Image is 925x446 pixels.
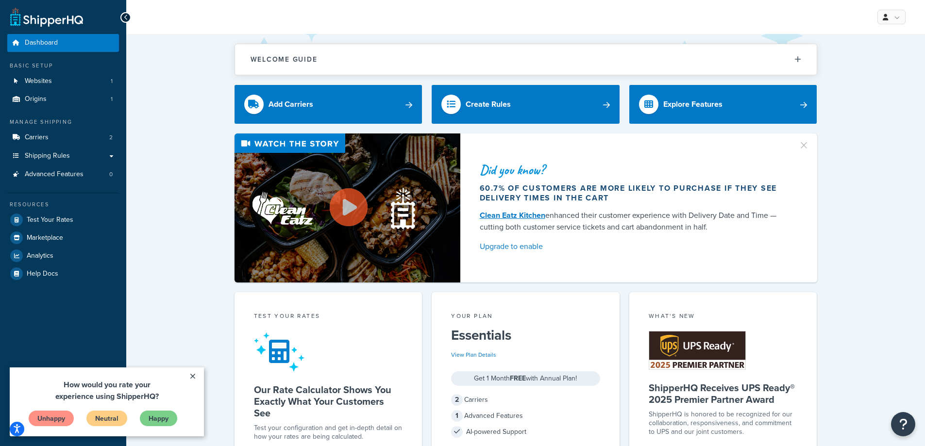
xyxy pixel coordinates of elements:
a: Explore Features [629,85,817,124]
div: Resources [7,200,119,209]
strong: FREE [510,373,526,383]
span: Advanced Features [25,170,84,179]
a: Origins1 [7,90,119,108]
li: Advanced Features [7,165,119,183]
div: Create Rules [466,98,511,111]
h5: ShipperHQ Receives UPS Ready® 2025 Premier Partner Award [649,382,798,405]
span: 1 [111,77,113,85]
li: Origins [7,90,119,108]
a: Carriers2 [7,129,119,147]
a: Help Docs [7,265,119,282]
h2: Welcome Guide [251,56,318,63]
li: Carriers [7,129,119,147]
span: Origins [25,95,47,103]
h5: Our Rate Calculator Shows You Exactly What Your Customers See [254,384,403,419]
a: Upgrade to enable [480,240,787,253]
a: Create Rules [432,85,620,124]
div: Did you know? [480,163,787,177]
span: How would you rate your experience using ShipperHQ? [46,12,149,34]
span: Shipping Rules [25,152,70,160]
span: 2 [451,394,463,406]
a: Shipping Rules [7,147,119,165]
img: Video thumbnail [235,133,460,282]
span: Carriers [25,133,49,142]
div: Test your configuration and get in-depth detail on how your rates are being calculated. [254,424,403,441]
button: Open Resource Center [891,412,915,436]
p: ShipperHQ is honored to be recognized for our collaboration, responsiveness, and commitment to UP... [649,410,798,436]
a: Advanced Features0 [7,165,119,183]
a: Websites1 [7,72,119,90]
a: Clean Eatz Kitchen [480,210,545,221]
div: AI-powered Support [451,425,600,439]
span: 0 [109,170,113,179]
a: View Plan Details [451,350,496,359]
div: Manage Shipping [7,118,119,126]
span: Test Your Rates [27,216,73,224]
h5: Essentials [451,328,600,343]
button: Welcome Guide [235,44,817,75]
div: What's New [649,312,798,323]
div: Add Carriers [269,98,313,111]
a: Analytics [7,247,119,264]
span: Websites [25,77,52,85]
div: Your Plan [451,312,600,323]
a: Neutral [76,43,118,59]
span: 1 [111,95,113,103]
div: Basic Setup [7,62,119,70]
span: Dashboard [25,39,58,47]
div: 60.7% of customers are more likely to purchase if they see delivery times in the cart [480,183,787,203]
div: Get 1 Month with Annual Plan! [451,371,600,386]
span: 2 [109,133,113,142]
li: Websites [7,72,119,90]
a: Unhappy [18,43,65,59]
div: Test your rates [254,312,403,323]
a: Marketplace [7,229,119,247]
a: Dashboard [7,34,119,52]
a: Happy [130,43,168,59]
a: Test Your Rates [7,211,119,229]
span: Help Docs [27,270,58,278]
div: Carriers [451,393,600,407]
div: enhanced their customer experience with Delivery Date and Time — cutting both customer service ti... [480,210,787,233]
span: Marketplace [27,234,63,242]
div: Advanced Features [451,409,600,423]
span: 1 [451,410,463,422]
div: Explore Features [663,98,723,111]
span: Analytics [27,252,53,260]
a: Add Carriers [235,85,422,124]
